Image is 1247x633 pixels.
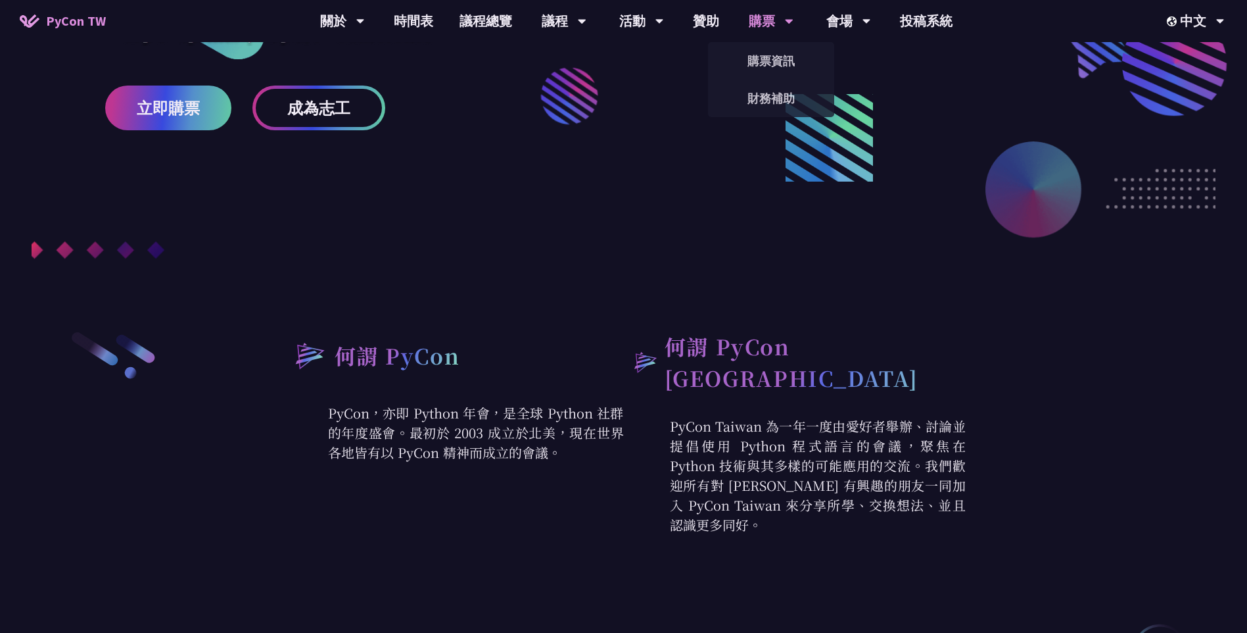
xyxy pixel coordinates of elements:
[282,330,335,380] img: heading-bullet
[252,86,385,130] a: 成為志工
[7,5,119,38] a: PyCon TW
[708,83,834,114] a: 財務補助
[46,11,106,31] span: PyCon TW
[282,403,624,463] p: PyCon，亦即 Python 年會，是全球 Python 社群的年度盛會。最初於 2003 成立於北美，現在世界各地皆有以 PyCon 精神而成立的會議。
[335,340,460,371] h2: 何謂 PyCon
[1167,16,1180,26] img: Locale Icon
[105,86,231,130] a: 立即購票
[665,330,966,393] h2: 何謂 PyCon [GEOGRAPHIC_DATA]
[624,417,966,535] p: PyCon Taiwan 為一年一度由愛好者舉辦、討論並提倡使用 Python 程式語言的會議，聚焦在 Python 技術與其多樣的可能應用的交流。我們歡迎所有對 [PERSON_NAME] 有...
[624,342,665,382] img: heading-bullet
[287,100,350,116] span: 成為志工
[20,14,39,28] img: Home icon of PyCon TW 2025
[708,45,834,76] a: 購票資訊
[137,100,200,116] span: 立即購票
